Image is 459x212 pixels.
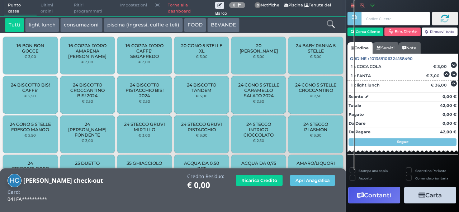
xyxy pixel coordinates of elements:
[104,18,183,32] button: piscina (ingressi, cuffie e teli)
[290,175,335,186] button: Apri Anagrafica
[187,181,224,190] h1: € 0,00
[164,0,215,16] a: Torna alla dashboard
[348,187,400,203] button: Contanti
[233,3,236,8] b: 0
[443,94,456,99] strong: 0,00 €
[24,133,36,137] small: € 2,50
[139,167,150,171] small: € 1,00
[359,168,388,173] label: Stampa una copia
[180,122,223,132] span: 24 STECCO GRUVI PISTACCHIO
[4,0,37,16] span: Punto cassa
[422,28,458,36] button: Rimuovi tutto
[75,161,100,166] span: 25 DUETTO
[9,82,52,93] span: 24 BISCOTTO BIS! CAFFE'
[236,175,283,186] button: Ricarica Credito
[351,64,381,69] span: 1 x COCA COLA
[180,82,223,93] span: 24 BISCOTTO TANDEM
[37,0,70,16] span: Ultimi ordini
[123,122,166,132] span: 24 STECCO GRUVI MIRTILLO
[294,82,337,93] span: 24 CONO 5 STELLE CROCCANTINO
[237,122,280,138] span: 24 STECCO INTRIGO CIOCCOLATO
[123,43,166,59] span: 16 COPPA D'ORO CAFFE' SEGAFREDO
[310,167,322,171] small: € 5,00
[138,133,150,137] small: € 3,00
[349,129,370,134] strong: Da Pagare
[81,60,93,64] small: € 3,00
[310,54,322,59] small: € 3,00
[237,82,280,98] span: 24 CONO 5 STELLE CARAMELLO SALATO 2024
[297,161,335,166] span: AMARO/LIQUORI
[347,28,384,36] button: Cerca Cliente
[138,60,150,64] small: € 3,00
[310,94,322,98] small: € 2,50
[237,43,280,54] span: 20 [PERSON_NAME]
[443,121,456,126] strong: 0,00 €
[196,94,208,98] small: € 3,00
[255,2,261,9] span: 0
[253,138,264,143] small: € 2,50
[253,99,264,103] small: € 2,50
[184,18,206,32] button: FOOD
[404,187,456,203] button: Carta
[5,18,24,32] button: Tutti
[66,122,109,138] span: 24 [PERSON_NAME] FONDENTE
[370,56,413,62] span: 101359106324158490
[425,73,444,78] div: € 3,00
[415,168,446,173] label: Scontrino Parlante
[8,189,20,195] h4: Card:
[23,176,103,184] b: [PERSON_NAME] check-out
[9,161,52,171] span: 24 STECCOBLOCCO
[241,161,276,166] span: ACQUA DA 0,75
[373,42,398,54] a: Servizi
[187,174,224,179] h4: Credito Residuo:
[123,82,166,98] span: 24 BISCOTTO PISTACCHIO BIS! 2024
[347,42,373,54] a: Ordine
[349,121,365,126] strong: Da Dare
[397,139,408,144] strong: Segue
[415,176,448,181] label: Comanda prioritaria
[139,99,150,103] small: € 2,50
[66,82,109,98] span: 24 BISCOTTO CROCCANTINO BIS! 2024
[70,0,116,16] span: Ritiri programmati
[349,103,361,108] strong: Totale
[81,138,93,143] small: € 3,00
[349,94,363,100] strong: Sconto
[66,43,109,59] span: 16 COPPA D'ORO AMARENA [PERSON_NAME]
[127,161,162,166] span: 35 GHIACCIOLO
[430,83,450,88] div: € 36,00
[25,18,59,32] button: light lunch
[9,122,52,132] span: 24 CONO 5 STELLE FRESCO MANGO
[82,167,93,171] small: € 2,50
[60,18,102,32] button: consumazioni
[196,133,208,137] small: € 3,00
[253,167,265,171] small: € 2,00
[361,12,430,25] input: Codice Cliente
[207,18,240,32] button: BEVANDE
[116,0,151,10] span: Impostazioni
[351,73,371,78] span: 1 x FANTA
[24,94,36,98] small: € 2,50
[440,103,456,108] strong: 42,00 €
[9,43,52,54] span: 16 BON BON GOCCE
[180,161,223,171] span: ACQUA DA 0,50 PET
[294,122,337,132] span: 24 STECCO PLASMON
[196,54,208,59] small: € 3,00
[443,112,456,117] strong: 0,00 €
[253,54,265,59] small: € 3,00
[384,28,421,36] button: Rim. Cliente
[440,129,456,134] strong: 42,00 €
[350,56,369,62] span: Ordine :
[432,64,450,69] div: € 3,00
[310,133,322,137] small: € 3,00
[349,112,364,117] strong: Pagato
[24,54,36,59] small: € 3,00
[8,174,22,188] img: Hendricus check-out
[398,42,420,54] a: Note
[351,83,380,88] span: 1 x light lunch
[359,176,372,181] label: Asporto
[180,43,223,54] span: 20 CONO 5 STELLE XL
[294,43,337,54] span: 24 BABY PANNA 5 STELLE
[82,99,93,103] small: € 2,50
